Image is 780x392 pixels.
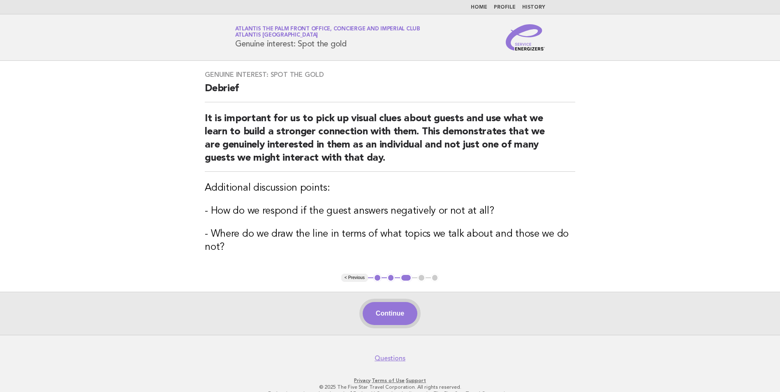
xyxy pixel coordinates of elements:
[506,24,545,51] img: Service Energizers
[205,228,575,254] h3: - Where do we draw the line in terms of what topics we talk about and those we do not?
[235,26,420,38] a: Atlantis The Palm Front Office, Concierge and Imperial ClubAtlantis [GEOGRAPHIC_DATA]
[471,5,487,10] a: Home
[139,377,642,384] p: · ·
[375,354,405,362] a: Questions
[400,274,412,282] button: 3
[205,182,575,195] h3: Additional discussion points:
[205,112,575,172] h2: It is important for us to pick up visual clues about guests and use what we learn to build a stro...
[235,27,420,48] h1: Genuine interest: Spot the gold
[205,82,575,102] h2: Debrief
[354,378,370,383] a: Privacy
[205,71,575,79] h3: Genuine interest: Spot the gold
[372,378,405,383] a: Terms of Use
[341,274,368,282] button: < Previous
[522,5,545,10] a: History
[373,274,382,282] button: 1
[205,205,575,218] h3: - How do we respond if the guest answers negatively or not at all?
[235,33,318,38] span: Atlantis [GEOGRAPHIC_DATA]
[406,378,426,383] a: Support
[387,274,395,282] button: 2
[363,302,417,325] button: Continue
[139,384,642,390] p: © 2025 The Five Star Travel Corporation. All rights reserved.
[494,5,516,10] a: Profile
